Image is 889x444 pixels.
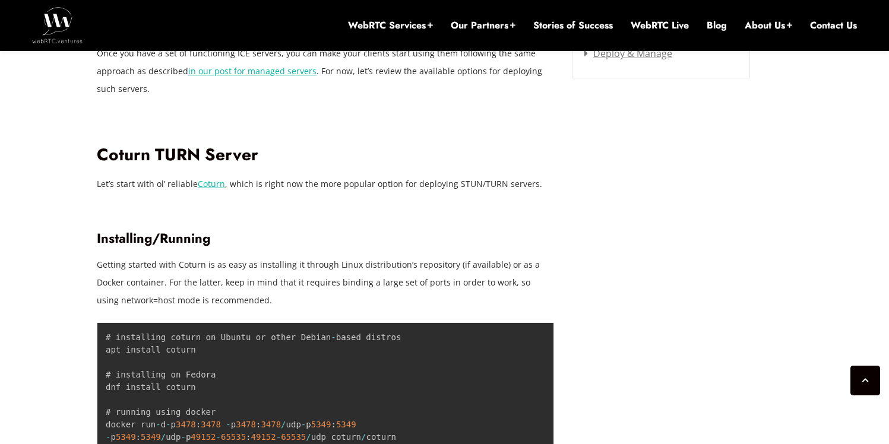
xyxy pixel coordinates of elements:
[198,178,225,189] a: Coturn
[141,432,161,442] span: 5349
[256,420,261,429] span: :
[261,420,281,429] span: 3478
[301,420,306,429] span: -
[221,432,246,442] span: 65535
[97,145,554,166] h2: Coturn TURN Server
[336,420,356,429] span: 5349
[236,420,256,429] span: 3478
[810,19,857,32] a: Contact Us
[707,19,727,32] a: Blog
[331,332,336,342] span: -
[196,420,201,429] span: :
[97,230,554,246] h3: Installing/Running
[281,432,306,442] span: 65535
[201,420,221,429] span: 3478
[311,420,331,429] span: 5349
[181,432,185,442] span: -
[97,175,554,193] p: Let’s start with ol’ reliable , which is right now the more popular option for deploying STUN/TUR...
[226,420,230,429] span: -
[97,45,554,98] p: Once you have a set of functioning ICE servers, you can make your clients start using them follow...
[216,432,221,442] span: -
[176,420,196,429] span: 3478
[631,19,689,32] a: WebRTC Live
[106,432,110,442] span: -
[306,432,311,442] span: /
[331,420,336,429] span: :
[361,432,366,442] span: /
[188,65,317,77] a: in our post for managed servers
[166,420,170,429] span: -
[116,432,136,442] span: 5349
[32,7,83,43] img: WebRTC.ventures
[97,256,554,309] p: Getting started with Coturn is as easy as installing it through Linux distribution’s repository (...
[136,432,141,442] span: :
[161,432,166,442] span: /
[348,19,433,32] a: WebRTC Services
[451,19,515,32] a: Our Partners
[533,19,613,32] a: Stories of Success
[276,432,281,442] span: -
[584,47,672,60] a: Deploy & Manage
[251,432,276,442] span: 49152
[281,420,286,429] span: /
[191,432,216,442] span: 49152
[246,432,251,442] span: :
[156,420,160,429] span: -
[745,19,792,32] a: About Us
